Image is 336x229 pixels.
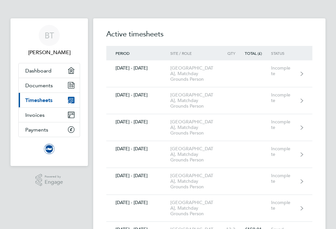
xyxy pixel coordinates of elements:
span: BT [45,31,54,40]
div: [GEOGRAPHIC_DATA], Matchday Grounds Person [170,92,224,109]
div: Status [271,51,300,55]
div: Incomplete [271,119,300,130]
h2: Active timesheets [106,29,312,46]
div: [DATE] - [DATE] [106,92,170,98]
span: Powered by [45,174,63,179]
div: Incomplete [271,173,300,184]
div: Incomplete [271,92,300,103]
a: [DATE] - [DATE][GEOGRAPHIC_DATA], Matchday Grounds PersonIncomplete [106,60,312,87]
span: Timesheets [25,97,52,103]
span: Ben Todd [18,49,80,56]
div: [GEOGRAPHIC_DATA], Matchday Grounds Person [170,173,224,190]
a: [DATE] - [DATE][GEOGRAPHIC_DATA], Matchday Grounds PersonIncomplete [106,141,312,168]
a: Invoices [19,108,80,122]
a: [DATE] - [DATE][GEOGRAPHIC_DATA], Matchday Grounds PersonIncomplete [106,87,312,114]
nav: Main navigation [10,18,88,166]
a: BT[PERSON_NAME] [18,25,80,56]
div: [GEOGRAPHIC_DATA], Matchday Grounds Person [170,200,224,217]
a: [DATE] - [DATE][GEOGRAPHIC_DATA], Matchday Grounds PersonIncomplete [106,195,312,222]
div: Site / Role [170,51,224,55]
div: [DATE] - [DATE] [106,200,170,205]
a: Documents [19,78,80,93]
div: [GEOGRAPHIC_DATA], Matchday Grounds Person [170,146,224,163]
div: [GEOGRAPHIC_DATA], Matchday Grounds Person [170,65,224,82]
a: Dashboard [19,63,80,78]
div: [DATE] - [DATE] [106,119,170,125]
a: Powered byEngage [35,174,63,186]
span: Documents [25,82,53,89]
a: Timesheets [19,93,80,107]
div: [DATE] - [DATE] [106,65,170,71]
span: Engage [45,179,63,185]
a: [DATE] - [DATE][GEOGRAPHIC_DATA], Matchday Grounds PersonIncomplete [106,114,312,141]
img: brightonandhovealbion-logo-retina.png [44,144,54,154]
span: Invoices [25,112,45,118]
span: Payments [25,127,48,133]
div: [DATE] - [DATE] [106,173,170,178]
div: Qty [224,51,244,55]
a: [DATE] - [DATE][GEOGRAPHIC_DATA], Matchday Grounds PersonIncomplete [106,168,312,195]
a: Go to home page [18,144,80,154]
div: [DATE] - [DATE] [106,146,170,152]
div: Incomplete [271,200,300,211]
a: Payments [19,122,80,137]
div: Incomplete [271,146,300,157]
div: Total (£) [244,51,271,55]
span: Period [115,51,130,56]
div: Incomplete [271,65,300,76]
div: [GEOGRAPHIC_DATA], Matchday Grounds Person [170,119,224,136]
span: Dashboard [25,68,52,74]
